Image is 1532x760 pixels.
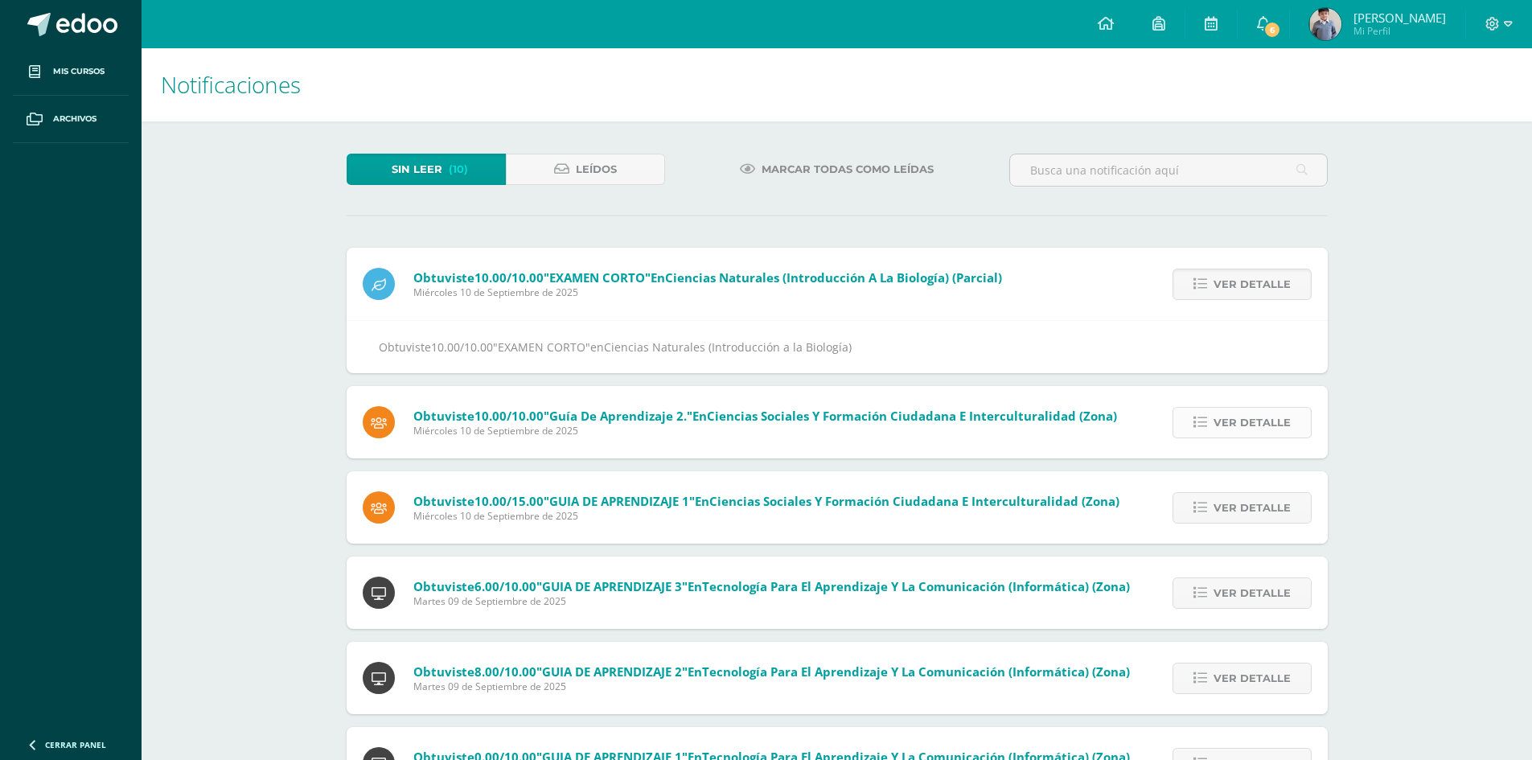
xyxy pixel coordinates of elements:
[474,663,536,680] span: 8.00/10.00
[13,48,129,96] a: Mis cursos
[665,269,1002,286] span: Ciencias Naturales (Introducción a la Biología) (Parcial)
[544,408,692,424] span: "Guía de aprendizaje 2."
[702,578,1130,594] span: Tecnología para el Aprendizaje y la Comunicación (Informática) (Zona)
[544,493,695,509] span: "GUIA DE APRENDIZAJE 1"
[720,154,954,185] a: Marcar todas como leídas
[702,663,1130,680] span: Tecnología para el Aprendizaje y la Comunicación (Informática) (Zona)
[413,578,1130,594] span: Obtuviste en
[413,594,1130,608] span: Martes 09 de Septiembre de 2025
[379,337,1296,357] div: Obtuviste en
[13,96,129,143] a: Archivos
[413,424,1117,438] span: Miércoles 10 de Septiembre de 2025
[709,493,1119,509] span: Ciencias Sociales y Formación Ciudadana e Interculturalidad (Zona)
[493,339,590,355] span: "EXAMEN CORTO"
[413,680,1130,693] span: Martes 09 de Septiembre de 2025
[506,154,665,185] a: Leídos
[1353,24,1446,38] span: Mi Perfil
[474,493,544,509] span: 10.00/15.00
[45,739,106,750] span: Cerrar panel
[1353,10,1446,26] span: [PERSON_NAME]
[413,493,1119,509] span: Obtuviste en
[474,578,536,594] span: 6.00/10.00
[53,113,97,125] span: Archivos
[762,154,934,184] span: Marcar todas como leídas
[1214,269,1291,299] span: Ver detalle
[536,663,688,680] span: "GUIA DE APRENDIZAJE 2"
[1263,21,1281,39] span: 6
[449,154,468,184] span: (10)
[413,269,1002,286] span: Obtuviste en
[347,154,506,185] a: Sin leer(10)
[161,69,301,100] span: Notificaciones
[544,269,651,286] span: "EXAMEN CORTO"
[474,408,544,424] span: 10.00/10.00
[392,154,442,184] span: Sin leer
[53,65,105,78] span: Mis cursos
[1309,8,1341,40] img: 5beb38fec7668301f370e1681d348f64.png
[413,509,1119,523] span: Miércoles 10 de Septiembre de 2025
[604,339,852,355] span: Ciencias Naturales (Introducción a la Biología)
[536,578,688,594] span: "GUIA DE APRENDIZAJE 3"
[707,408,1117,424] span: Ciencias Sociales y Formación Ciudadana e Interculturalidad (Zona)
[413,408,1117,424] span: Obtuviste en
[1214,578,1291,608] span: Ver detalle
[474,269,544,286] span: 10.00/10.00
[1214,663,1291,693] span: Ver detalle
[1010,154,1327,186] input: Busca una notificación aquí
[413,663,1130,680] span: Obtuviste en
[413,286,1002,299] span: Miércoles 10 de Septiembre de 2025
[1214,493,1291,523] span: Ver detalle
[1214,408,1291,438] span: Ver detalle
[576,154,617,184] span: Leídos
[431,339,493,355] span: 10.00/10.00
